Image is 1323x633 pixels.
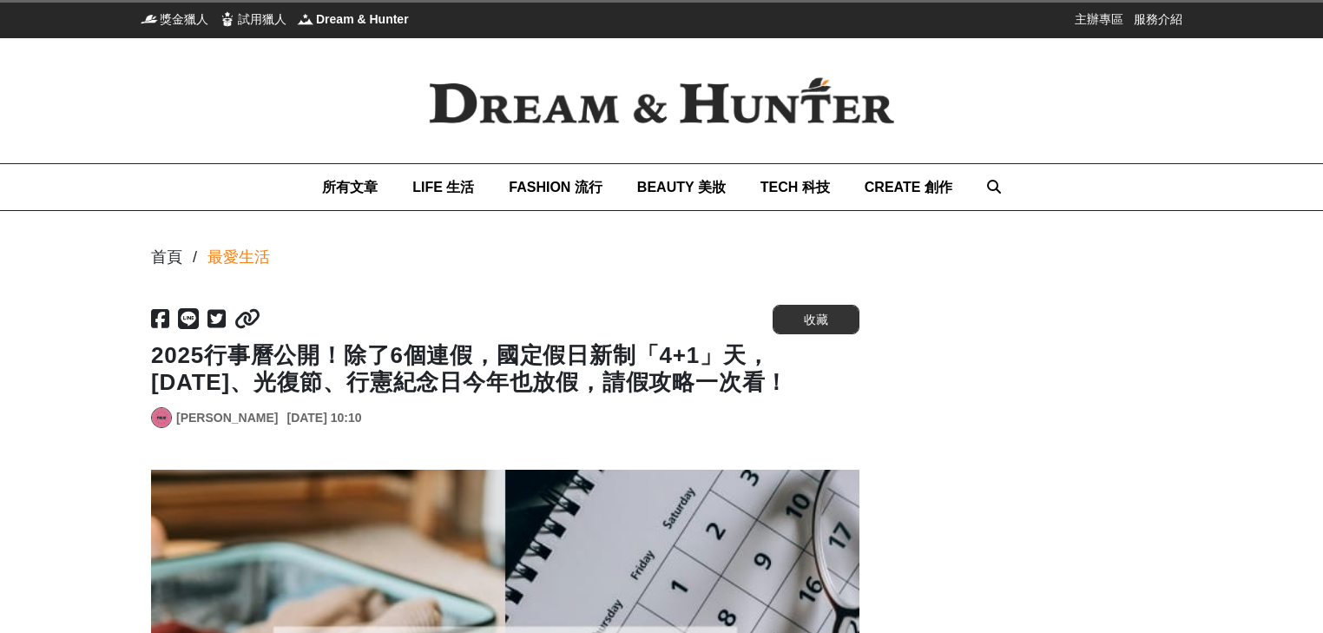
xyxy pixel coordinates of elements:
span: 獎金獵人 [160,10,208,28]
a: TECH 科技 [760,164,830,210]
img: 試用獵人 [219,10,236,28]
span: 所有文章 [322,180,378,195]
img: Dream & Hunter [401,49,922,152]
a: 最愛生活 [207,246,270,269]
div: / [193,246,197,269]
span: 試用獵人 [238,10,286,28]
a: 所有文章 [322,164,378,210]
span: BEAUTY 美妝 [637,180,726,195]
a: CREATE 創作 [865,164,952,210]
img: Dream & Hunter [297,10,314,28]
span: TECH 科技 [760,180,830,195]
span: Dream & Hunter [316,10,409,28]
span: CREATE 創作 [865,180,952,195]
a: FASHION 流行 [509,164,602,210]
h1: 2025行事曆公開！除了6個連假，國定假日新制「4+1」天，[DATE]、光復節、行憲紀念日今年也放假，請假攻略一次看！ [151,342,859,396]
div: 首頁 [151,246,182,269]
a: 獎金獵人獎金獵人 [141,10,208,28]
div: [DATE] 10:10 [286,409,361,427]
a: [PERSON_NAME] [176,409,278,427]
span: LIFE 生活 [412,180,474,195]
a: Avatar [151,407,172,428]
a: 試用獵人試用獵人 [219,10,286,28]
a: LIFE 生活 [412,164,474,210]
img: 獎金獵人 [141,10,158,28]
a: 主辦專區 [1075,10,1123,28]
a: 服務介紹 [1134,10,1182,28]
span: FASHION 流行 [509,180,602,195]
a: Dream & HunterDream & Hunter [297,10,409,28]
button: 收藏 [773,305,859,334]
a: BEAUTY 美妝 [637,164,726,210]
img: Avatar [152,408,171,427]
